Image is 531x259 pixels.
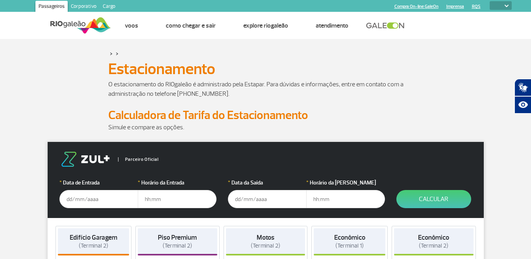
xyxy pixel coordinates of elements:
[108,123,423,132] p: Simule e compare as opções.
[306,179,385,187] label: Horário da [PERSON_NAME]
[35,1,68,13] a: Passageiros
[257,233,274,242] strong: Motos
[316,22,348,30] a: Atendimento
[110,49,113,58] a: >
[166,22,216,30] a: Como chegar e sair
[59,152,111,167] img: logo-zul.png
[70,233,117,242] strong: Edifício Garagem
[108,62,423,76] h1: Estacionamento
[514,79,531,114] div: Plugin de acessibilidade da Hand Talk.
[514,96,531,114] button: Abrir recursos assistivos.
[163,242,192,250] span: (Terminal 2)
[306,190,385,208] input: hh:mm
[108,108,423,123] h2: Calculadora de Tarifa do Estacionamento
[138,179,216,187] label: Horário da Entrada
[59,190,138,208] input: dd/mm/aaaa
[334,233,365,242] strong: Econômico
[243,22,288,30] a: Explore RIOgaleão
[228,179,307,187] label: Data da Saída
[251,242,280,250] span: (Terminal 2)
[116,49,118,58] a: >
[68,1,100,13] a: Corporativo
[100,1,118,13] a: Cargo
[419,242,448,250] span: (Terminal 2)
[396,190,471,208] button: Calcular
[335,242,364,250] span: (Terminal 1)
[472,4,481,9] a: RQS
[59,179,138,187] label: Data de Entrada
[138,190,216,208] input: hh:mm
[108,80,423,99] p: O estacionamento do RIOgaleão é administrado pela Estapar. Para dúvidas e informações, entre em c...
[446,4,464,9] a: Imprensa
[158,233,197,242] strong: Piso Premium
[228,190,307,208] input: dd/mm/aaaa
[79,242,108,250] span: (Terminal 2)
[418,233,449,242] strong: Econômico
[514,79,531,96] button: Abrir tradutor de língua de sinais.
[118,157,159,162] span: Parceiro Oficial
[394,4,438,9] a: Compra On-line GaleOn
[125,22,138,30] a: Voos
